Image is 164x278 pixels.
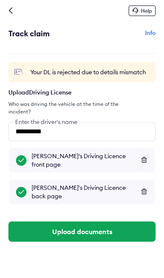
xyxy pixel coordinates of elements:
span: Help [141,8,152,14]
div: [PERSON_NAME]'s Driving Licence back page [32,184,148,200]
div: Your DL is rejected due to details mismatch [30,68,151,76]
p: Upload Driving License [8,89,156,96]
div: Track claim [8,29,80,38]
div: Info [84,29,156,45]
div: [PERSON_NAME]'s Driving Licence front page [32,152,148,169]
div: Who was driving the vehicle at the time of the incident? [8,100,141,116]
button: Upload documents [8,221,156,242]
